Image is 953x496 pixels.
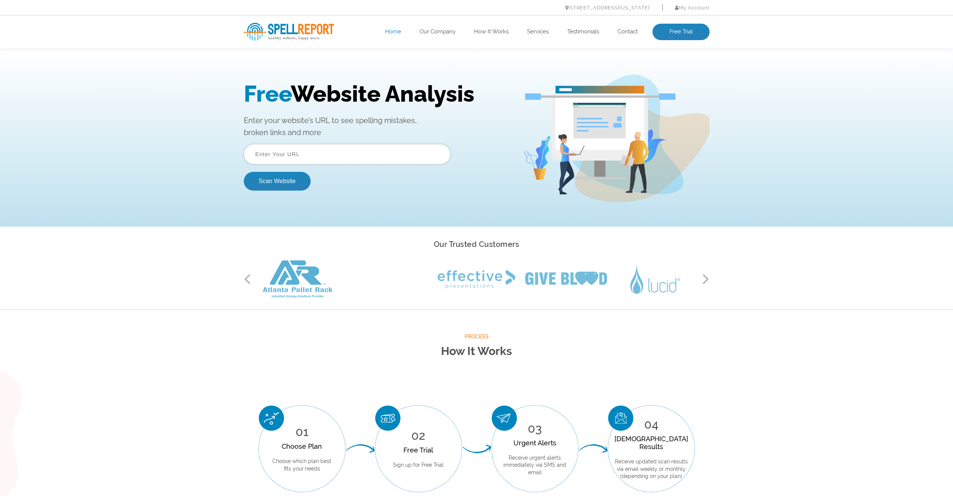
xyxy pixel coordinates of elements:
[702,274,710,285] button: Next
[244,64,512,88] p: Enter your website’s URL to see spelling mistakes, broken links and more
[411,428,425,442] span: 02
[393,461,444,469] p: Sign up for Free Trial
[492,406,517,431] img: Urgent Alerts
[244,94,450,114] input: Enter Your URL
[244,238,710,251] h2: Our Trusted Customers
[270,442,334,450] div: Choose Plan
[615,435,688,451] div: [DEMOGRAPHIC_DATA] Results
[244,341,710,361] h2: How It Works
[528,421,542,435] span: 03
[615,458,688,480] p: Receive updated scan results via email weekly or monthly (depending on your plan)
[259,406,284,431] img: Choose Plan
[438,270,515,289] img: Effective
[525,272,607,287] img: Give Blood
[244,332,710,341] span: Process
[296,425,308,439] span: 01
[244,30,291,57] span: Free
[244,274,251,285] button: Previous
[523,24,710,152] img: Free Webiste Analysis
[375,406,400,431] img: Free Trial
[630,265,680,294] img: Lucid
[393,446,444,454] div: Free Trial
[244,30,512,57] h1: Website Analysis
[244,122,311,140] button: Scan Website
[644,417,658,431] span: 04
[503,439,567,447] div: Urgent Alerts
[503,454,567,476] p: Receive urgent alerts immediately via SMS and email
[270,458,334,472] p: Choose which plan best fits your needs
[525,84,675,91] img: Free Webiste Analysis
[608,406,633,431] img: Scan Result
